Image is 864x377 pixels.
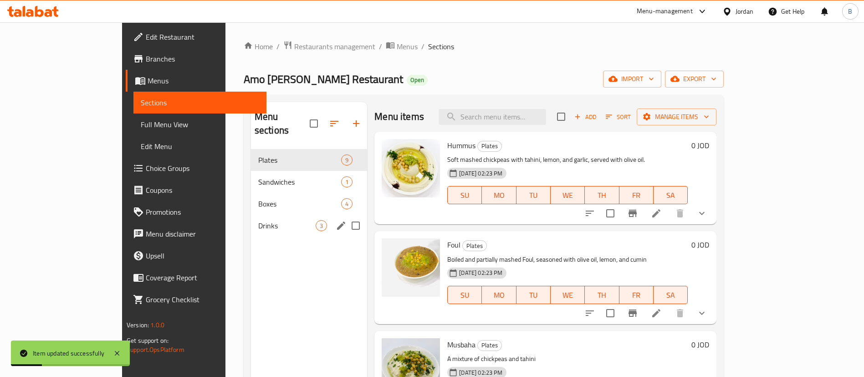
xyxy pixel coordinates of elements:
span: SU [451,289,478,302]
span: Add item [571,110,600,124]
button: sort-choices [579,302,601,324]
button: delete [669,202,691,224]
div: Boxes4 [251,193,368,215]
h6: 0 JOD [691,238,709,251]
button: MO [482,186,516,204]
span: Musbaha [447,338,475,351]
div: Drinks3edit [251,215,368,237]
span: Sections [428,41,454,52]
span: SA [657,289,684,302]
span: Foul [447,238,460,252]
span: Sort [606,112,631,122]
h6: 0 JOD [691,139,709,152]
div: Sandwiches1 [251,171,368,193]
button: FR [619,186,654,204]
a: Edit Menu [133,135,266,157]
button: TU [516,186,551,204]
button: SA [654,286,688,304]
a: Branches [126,48,266,70]
span: [DATE] 02:23 PM [455,269,506,277]
div: items [341,155,353,165]
button: Branch-specific-item [622,202,644,224]
span: MO [486,189,512,202]
input: search [439,109,546,125]
button: Sort [603,110,633,124]
span: Plates [258,155,341,165]
span: Edit Menu [141,141,259,152]
span: Edit Restaurant [146,31,259,42]
button: SU [447,186,482,204]
span: Hummus [447,139,475,152]
a: Coverage Report [126,267,266,289]
h2: Menu items [374,110,424,124]
div: Plates9 [251,149,368,171]
span: Menus [397,41,418,52]
div: items [341,198,353,209]
button: SU [447,286,482,304]
span: Add [573,112,598,122]
span: Boxes [258,198,341,209]
span: 3 [316,222,327,230]
a: Edit Restaurant [126,26,266,48]
span: Select all sections [304,114,323,133]
span: Coupons [146,185,259,196]
button: WE [551,286,585,304]
a: Sections [133,92,266,114]
span: MO [486,289,512,302]
a: Choice Groups [126,157,266,179]
button: sort-choices [579,202,601,224]
span: 4 [342,200,352,208]
span: [DATE] 02:23 PM [455,368,506,377]
span: Plates [463,241,486,251]
button: edit [334,219,348,232]
span: Drinks [258,220,316,231]
span: Sort items [600,110,637,124]
a: Full Menu View [133,114,266,135]
button: FR [619,286,654,304]
button: import [603,71,661,88]
span: Sections [141,97,259,108]
span: Plates [478,340,501,351]
a: Support.OpsPlatform [127,344,184,356]
a: Promotions [126,201,266,223]
div: Item updated successfully [33,348,104,358]
span: Sandwiches [258,176,341,187]
img: Foul [382,238,440,297]
a: Upsell [126,245,266,267]
nav: breadcrumb [244,41,724,52]
span: FR [623,189,650,202]
svg: Show Choices [696,208,707,219]
p: A mixture of chickpeas and tahini [447,353,688,365]
button: Branch-specific-item [622,302,644,324]
svg: Show Choices [696,308,707,319]
span: Amo [PERSON_NAME] Restaurant [244,69,403,89]
span: SA [657,189,684,202]
span: WE [554,189,581,202]
button: TU [516,286,551,304]
span: Select to update [601,204,620,223]
button: SA [654,186,688,204]
button: TH [585,186,619,204]
span: export [672,73,716,85]
span: Version: [127,319,149,331]
button: MO [482,286,516,304]
a: Grocery Checklist [126,289,266,310]
div: items [316,220,327,231]
a: Menus [126,70,266,92]
p: Soft mashed chickpeas with tahini, lemon, and garlic, served with olive oil. [447,154,688,165]
span: TH [588,289,615,302]
li: / [421,41,424,52]
a: Edit menu item [651,308,662,319]
a: Menu disclaimer [126,223,266,245]
span: Get support on: [127,335,169,346]
span: Coverage Report [146,272,259,283]
button: delete [669,302,691,324]
li: / [276,41,280,52]
p: Boiled and partially mashed Foul, seasoned with olive oil, lemon, and cumin [447,254,688,265]
span: Promotions [146,207,259,217]
li: / [379,41,382,52]
span: TU [520,289,547,302]
div: Plates [462,240,487,251]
